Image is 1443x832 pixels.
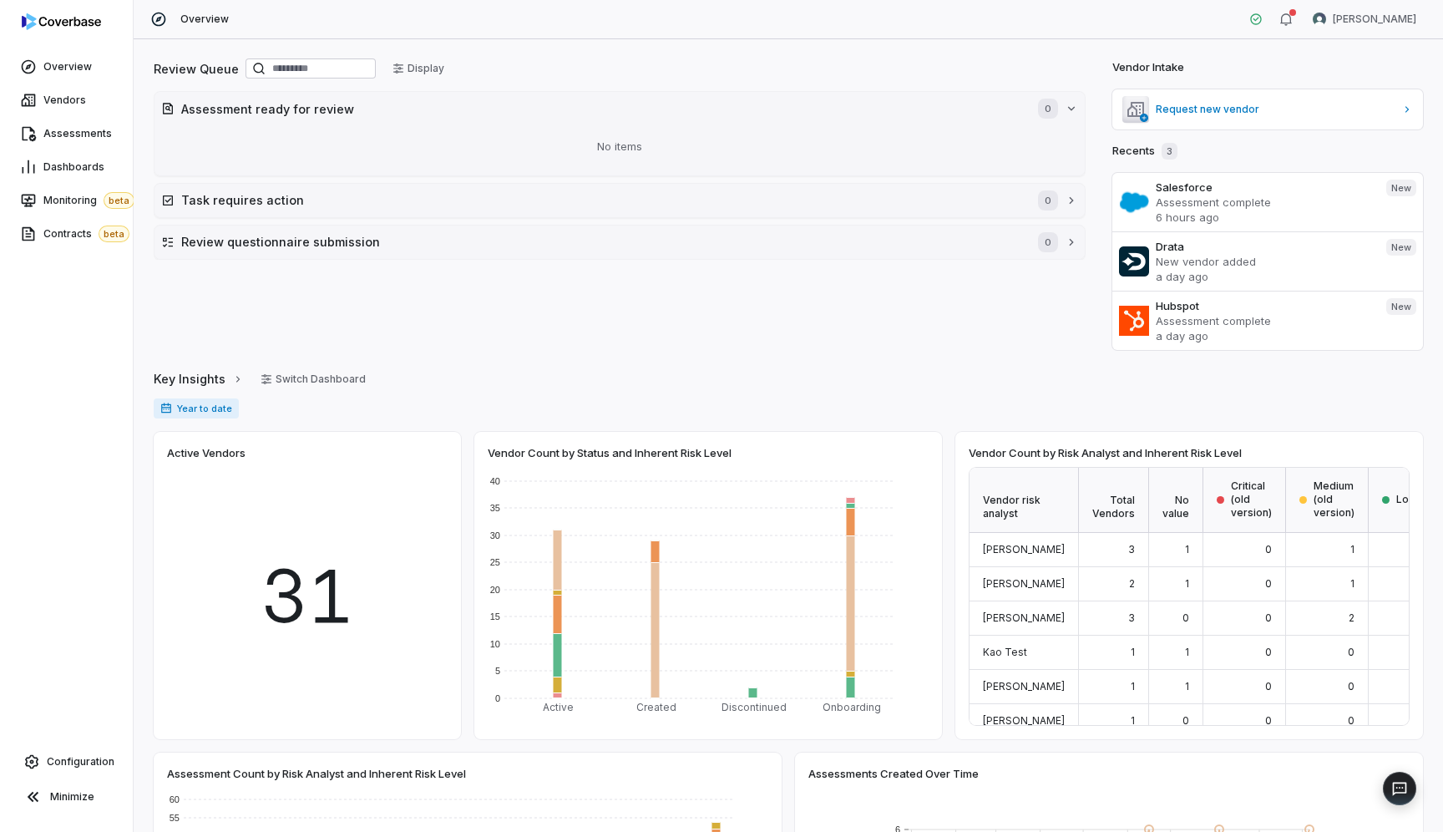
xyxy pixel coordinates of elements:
span: Medium (old version) [1314,479,1354,520]
span: Overview [43,60,92,74]
span: Low [1396,493,1417,506]
text: 15 [490,611,500,621]
text: 40 [490,476,500,486]
span: Key Insights [154,370,225,388]
text: 5 [495,666,500,676]
text: 20 [490,585,500,595]
span: Minimize [50,790,94,804]
a: Overview [3,52,129,82]
span: New [1386,298,1416,315]
span: Assessments Created Over Time [808,766,979,781]
span: 0 [1348,714,1354,727]
button: Key Insights [149,362,249,397]
img: Tom Jodoin avatar [1313,13,1326,26]
p: 6 hours ago [1156,210,1373,225]
div: Vendor risk analyst [970,468,1079,533]
span: 0 [1265,680,1272,692]
div: No items [161,125,1078,169]
span: New [1386,180,1416,196]
span: [PERSON_NAME] [983,680,1065,692]
button: Task requires action0 [154,184,1085,217]
p: a day ago [1156,269,1373,284]
span: 0 [1265,611,1272,624]
span: [PERSON_NAME] [1333,13,1416,26]
button: Display [382,56,454,81]
span: Vendor Count by Risk Analyst and Inherent Risk Level [969,445,1242,460]
h2: Vendor Intake [1112,59,1184,76]
h3: Hubspot [1156,298,1373,313]
span: Monitoring [43,192,134,209]
span: 31 [261,542,354,651]
a: Dashboards [3,152,129,182]
span: 1 [1185,543,1189,556]
span: beta [104,192,134,209]
span: 3 [1128,611,1135,624]
text: 35 [490,503,500,513]
span: [PERSON_NAME] [983,611,1065,624]
span: Request new vendor [1156,103,1395,116]
span: Dashboards [43,160,104,174]
h2: Task requires action [181,191,1021,209]
a: Assessments [3,119,129,149]
span: Vendor Count by Status and Inherent Risk Level [488,445,732,460]
span: 1 [1185,680,1189,692]
span: [PERSON_NAME] [983,577,1065,590]
p: New vendor added [1156,254,1373,269]
span: 1 [1350,543,1354,556]
span: [PERSON_NAME] [983,714,1065,727]
span: 2 [1349,611,1354,624]
span: Configuration [47,755,114,769]
div: No value [1149,468,1203,533]
span: 1 [1131,680,1135,692]
span: beta [99,226,129,242]
a: HubspotAssessment completea day agoNew [1112,291,1423,350]
a: DrataNew vendor addeda day agoNew [1112,231,1423,291]
button: Assessment ready for review0 [154,92,1085,125]
span: 1 [1131,646,1135,658]
span: 0 [1348,680,1354,692]
a: Request new vendor [1112,89,1423,129]
a: Key Insights [154,362,244,397]
svg: Date range for report [160,403,172,414]
text: 55 [170,813,180,823]
text: 30 [490,530,500,540]
p: Assessment complete [1156,313,1373,328]
a: Contractsbeta [3,219,129,249]
span: 0 [1038,232,1058,252]
span: Vendors [43,94,86,107]
span: 0 [1265,577,1272,590]
span: Year to date [154,398,239,419]
span: Assessment Count by Risk Analyst and Inherent Risk Level [167,766,466,781]
span: Kao Test [983,646,1027,658]
p: a day ago [1156,328,1373,343]
h2: Review Queue [154,60,239,78]
span: 0 [1348,646,1354,658]
span: 0 [1265,714,1272,727]
span: 0 [1265,543,1272,556]
button: Minimize [7,780,126,814]
h3: Salesforce [1156,180,1373,195]
span: Assessments [43,127,112,140]
span: 3 [1162,143,1177,160]
span: 0 [1038,99,1058,119]
span: 1 [1350,577,1354,590]
p: Assessment complete [1156,195,1373,210]
span: 1 [1131,714,1135,727]
text: 0 [495,693,500,703]
img: logo-D7KZi-bG.svg [22,13,101,30]
text: 25 [490,557,500,567]
span: 0 [1182,714,1189,727]
span: 0 [1038,190,1058,211]
text: 60 [170,794,180,804]
span: Critical (old version) [1231,479,1272,520]
button: Review questionnaire submission0 [154,226,1085,259]
span: 0 [1182,611,1189,624]
span: Active Vendors [167,445,246,460]
span: 1 [1185,646,1189,658]
span: 2 [1129,577,1135,590]
span: 0 [1265,646,1272,658]
h2: Assessment ready for review [181,100,1021,118]
text: 10 [490,639,500,649]
a: Vendors [3,85,129,115]
div: Total Vendors [1079,468,1149,533]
